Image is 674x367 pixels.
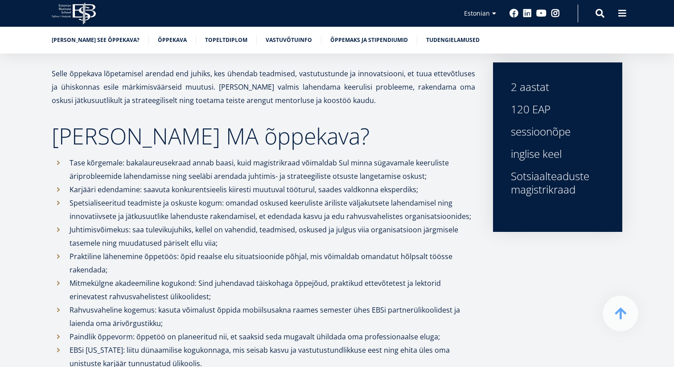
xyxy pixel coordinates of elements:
div: 120 EAP [511,103,604,116]
a: Vastuvõtuinfo [266,36,312,45]
p: Mitmekülgne akadeemiline kogukond: Sind juhendavad täiskohaga õppejõud, praktikud ettevõtetest ja... [70,276,475,303]
p: Rahvusvaheline kogemus: kasuta võimalust õppida mobiilsusakna raames semester ühes EBSi partnerül... [70,303,475,330]
span: Perekonnanimi [212,0,252,8]
p: Spetsialiseeritud teadmiste ja oskuste kogum: omandad oskused keeruliste äriliste väljakutsete la... [70,196,475,223]
p: Paindlik õppevorm: õppetöö on planeeritud nii, et saaksid seda mugavalt ühildada oma professionaa... [70,330,475,343]
a: Linkedin [523,9,532,18]
a: Topeltdiplom [205,36,247,45]
a: Tudengielamused [426,36,480,45]
div: 2 aastat [511,80,604,94]
p: Praktiline lähenemine õppetöös: õpid reaalse elu situatsioonide põhjal, mis võimaldab omandatut h... [70,250,475,276]
div: inglise keel [511,147,604,161]
p: Juhtimisvõimekus: saa tulevikujuhiks, kellel on vahendid, teadmised, oskused ja julgus viia organ... [70,223,475,250]
a: Youtube [536,9,547,18]
div: Sotsiaalteaduste magistrikraad [511,169,604,196]
p: Tase kõrgemale: bakalaureusekraad annab baasi, kuid magistrikraad võimaldab Sul minna sügavamale ... [70,156,475,183]
a: Facebook [510,9,518,18]
a: Õppemaks ja stipendiumid [330,36,408,45]
p: Karjääri edendamine: saavuta konkurentsieelis kiiresti muutuval tööturul, saades valdkonna eksper... [70,183,475,196]
a: Õppekava [158,36,187,45]
a: Instagram [551,9,560,18]
div: sessioonõpe [511,125,604,138]
a: [PERSON_NAME] see õppekava? [52,36,140,45]
p: Selle õppekava lõpetamisel arendad end juhiks, kes ühendab teadmised, vastutustunde ja innovatsio... [52,67,475,107]
h2: [PERSON_NAME] MA õppekava? [52,125,475,147]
